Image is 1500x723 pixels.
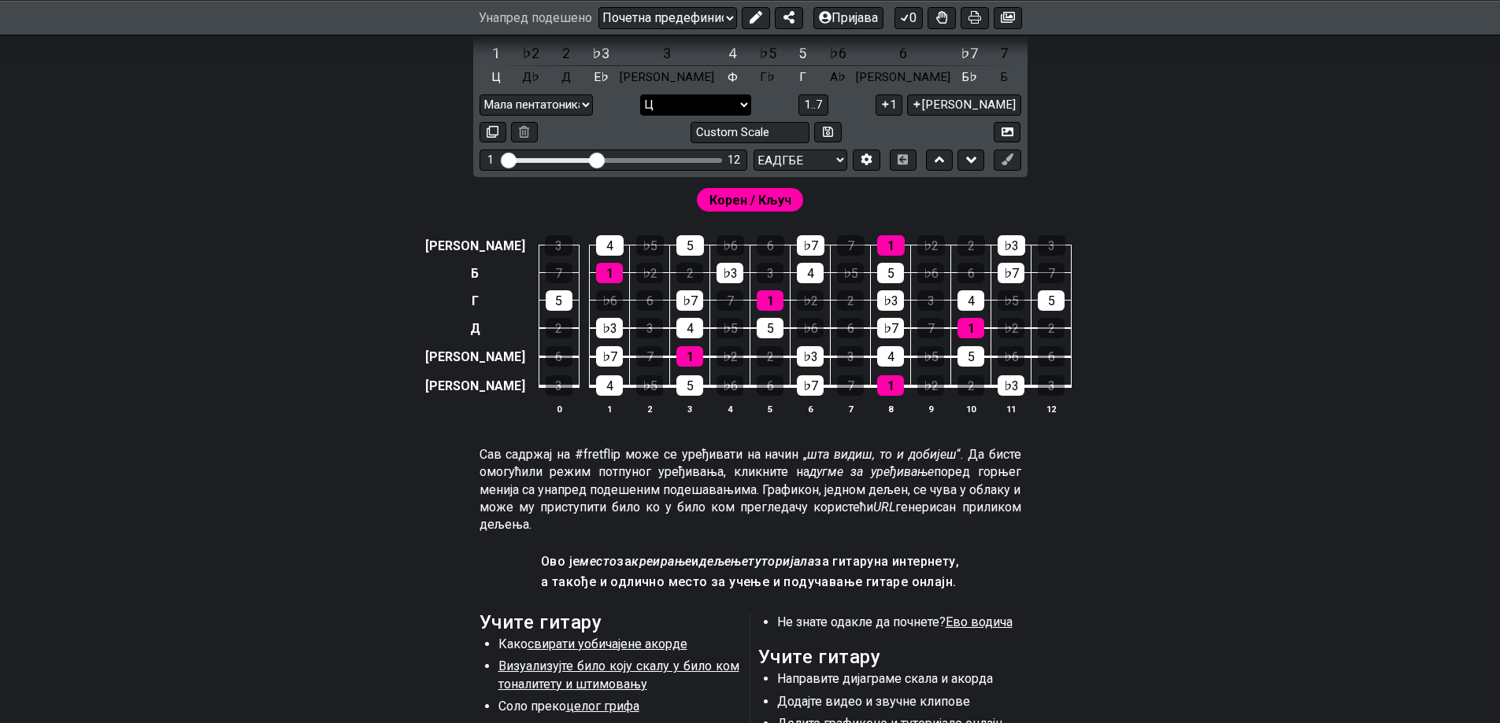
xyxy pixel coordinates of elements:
font: ♭7 [803,378,818,393]
font: 2 [562,45,570,61]
font: 2 [1048,321,1055,336]
span: Прво омогућите режим пуног уређивања да бисте уређивали [709,189,791,212]
font: А♭ [830,70,846,84]
font: за гитару [814,554,874,569]
button: Обриши [511,122,538,143]
font: 1 [606,266,613,281]
font: 1 [767,293,774,308]
font: 2 [647,404,652,414]
font: 1 [887,378,894,393]
font: Пријава [831,10,878,25]
font: [PERSON_NAME] [922,98,1016,112]
font: 3 [767,266,774,281]
font: ♭3 [602,321,617,336]
font: шта видиш, то и добијеш [807,447,956,462]
font: дугме за уређивање [809,464,934,479]
font: 3 [646,321,654,336]
font: ♭6 [602,293,617,308]
button: Штампа [961,6,989,28]
font: Унапред подешено [479,10,592,25]
font: 4 [887,349,894,364]
div: пребацивање степена скале [821,42,854,64]
div: пребацивање степена скале [786,42,819,64]
font: 7 [646,349,654,364]
font: Г [472,293,479,308]
font: Д [470,321,480,336]
font: 7 [848,404,853,414]
div: пребацивање степена скале [584,42,617,64]
button: Копија [480,122,506,143]
div: пребацивање степена скале [856,42,950,64]
font: 2 [555,321,562,336]
font: 0 [909,10,917,25]
div: пребацивање степена скале [550,42,583,64]
button: 1 [876,94,902,116]
font: Учите гитару [758,646,881,668]
font: 1 [607,404,612,414]
font: 3 [928,293,935,308]
font: Ово је [541,554,580,569]
font: 3 [1048,238,1055,253]
font: ♭5 [643,378,657,393]
font: 6 [968,266,975,281]
div: класа преклопног тона звука [584,67,617,88]
font: ♭6 [723,378,738,393]
div: класа преклопног тона звука [716,67,749,88]
font: ♭6 [829,45,846,61]
font: 12 [1046,404,1056,414]
font: Додајте видео и звучне клипове [777,694,970,709]
font: и [691,554,698,569]
font: 7 [928,321,935,336]
font: [PERSON_NAME] [425,349,525,364]
font: Д♭ [522,70,539,84]
select: Тоник/Корен [640,94,751,116]
div: класа преклопног тона звука [514,67,547,88]
div: класа преклопног тона звука [987,67,1020,88]
div: пребацивање степена скале [620,42,714,64]
font: 3 [1048,378,1055,393]
font: ♭2 [643,266,657,281]
font: место [580,554,617,569]
font: 1 [492,45,500,61]
button: Укључи/искључи приказ хоризонталне акорде [890,149,917,171]
font: 2 [767,349,774,364]
div: пребацивање степена скале [751,42,784,64]
font: ♭3 [883,293,898,308]
div: класа преклопног тона звука [480,67,513,88]
font: 6 [847,321,854,336]
select: Унапред подешено [598,6,737,28]
font: ♭6 [723,238,738,253]
font: 7 [847,238,854,253]
font: 1..7 [804,98,823,112]
font: ♭5 [843,266,858,281]
font: 6 [555,349,562,364]
font: 1 [487,153,494,167]
font: а такође и одлично место за учење и подучавање гитаре онлајн. [541,574,956,589]
font: Г♭ [760,70,775,84]
font: 11 [1006,404,1016,414]
font: Б [471,266,479,281]
button: 1..7 [798,94,828,116]
font: ♭2 [803,293,818,308]
font: ♭7 [1004,266,1019,281]
font: [PERSON_NAME] [856,70,950,84]
font: туторијала [748,554,814,569]
font: 7 [727,293,734,308]
font: 10 [966,404,976,414]
font: 5 [555,293,562,308]
font: ♭2 [1004,321,1019,336]
button: Дели унапред подешено [775,6,803,28]
div: пребацивање степена скале [953,42,986,64]
font: ♭7 [683,293,698,308]
font: 6 [808,404,813,414]
font: [PERSON_NAME] [425,238,525,253]
font: 9 [928,404,933,414]
font: Сав садржај на #fretflip може се уређивати на начин „ [480,447,808,462]
font: 2 [687,266,694,281]
font: ♭7 [883,321,898,336]
div: пребацивање степена скале [987,42,1020,64]
button: 0 [894,6,923,28]
font: 1 [687,349,694,364]
font: 6 [899,45,907,61]
button: Прво кликните на „Уреди пресет“ да бисте омогућили уређивање маркера [994,149,1020,171]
